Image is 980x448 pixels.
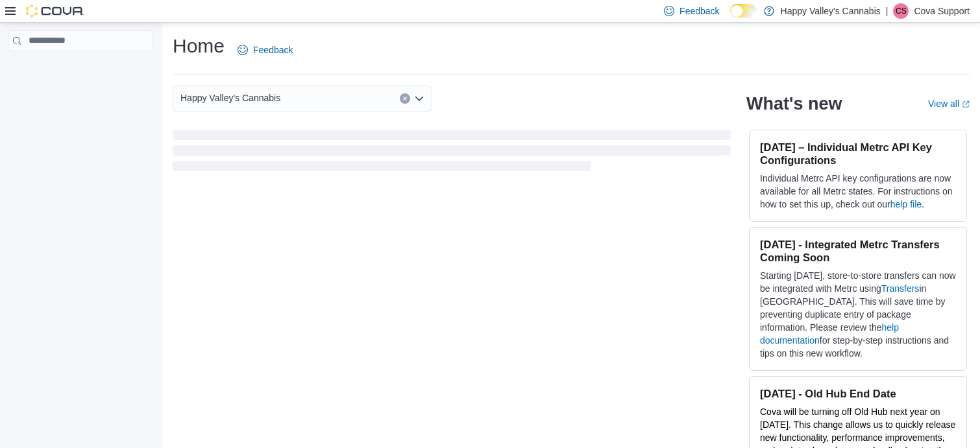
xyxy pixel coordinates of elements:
[890,199,922,209] a: help file
[962,100,970,108] svg: External link
[760,322,899,346] a: help documentation
[173,132,731,174] span: Loading
[781,3,881,19] p: Happy Valley's Cannabis
[173,33,225,59] h1: Home
[893,3,909,19] div: Cova Support
[760,141,956,167] h3: [DATE] – Individual Metrc API Key Configurations
[760,269,956,360] p: Starting [DATE], store-to-store transfers can now be integrated with Metrc using in [GEOGRAPHIC_D...
[914,3,970,19] p: Cova Support
[760,238,956,264] h3: [DATE] - Integrated Metrc Transfers Coming Soon
[180,90,280,106] span: Happy Valley's Cannabis
[881,283,920,294] a: Transfers
[232,37,298,63] a: Feedback
[760,387,956,400] h3: [DATE] - Old Hub End Date
[414,93,424,104] button: Open list of options
[8,54,153,85] nav: Complex example
[400,93,410,104] button: Clear input
[730,4,757,18] input: Dark Mode
[746,93,842,114] h2: What's new
[896,3,907,19] span: CS
[680,5,719,18] span: Feedback
[760,172,956,211] p: Individual Metrc API key configurations are now available for all Metrc states. For instructions ...
[253,43,293,56] span: Feedback
[928,99,970,109] a: View allExternal link
[886,3,888,19] p: |
[26,5,84,18] img: Cova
